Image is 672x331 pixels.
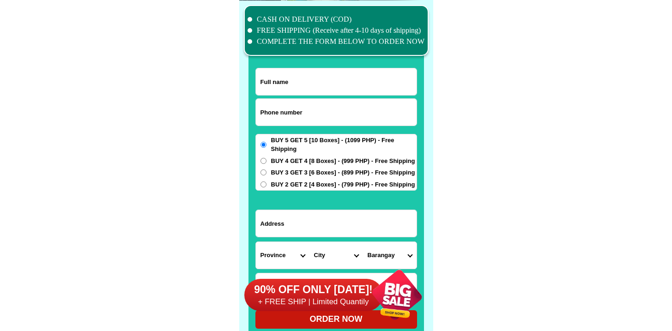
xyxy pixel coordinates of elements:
h6: 90% OFF ONLY [DATE]! [244,283,383,297]
span: BUY 5 GET 5 [10 Boxes] - (1099 PHP) - Free Shipping [271,136,417,154]
li: CASH ON DELIVERY (COD) [248,14,425,25]
input: BUY 5 GET 5 [10 Boxes] - (1099 PHP) - Free Shipping [260,142,266,148]
span: BUY 4 GET 4 [8 Boxes] - (999 PHP) - Free Shipping [271,156,415,166]
select: Select province [256,242,309,269]
span: BUY 3 GET 3 [6 Boxes] - (899 PHP) - Free Shipping [271,168,415,177]
li: COMPLETE THE FORM BELOW TO ORDER NOW [248,36,425,47]
input: Input phone_number [256,99,417,126]
input: BUY 4 GET 4 [8 Boxes] - (999 PHP) - Free Shipping [260,158,266,164]
input: BUY 3 GET 3 [6 Boxes] - (899 PHP) - Free Shipping [260,169,266,175]
select: Select district [309,242,363,269]
span: BUY 2 GET 2 [4 Boxes] - (799 PHP) - Free Shipping [271,180,415,189]
h6: + FREE SHIP | Limited Quantily [244,297,383,307]
input: Input full_name [256,68,417,95]
li: FREE SHIPPING (Receive after 4-10 days of shipping) [248,25,425,36]
input: Input address [256,210,417,237]
select: Select commune [363,242,417,269]
input: BUY 2 GET 2 [4 Boxes] - (799 PHP) - Free Shipping [260,181,266,187]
